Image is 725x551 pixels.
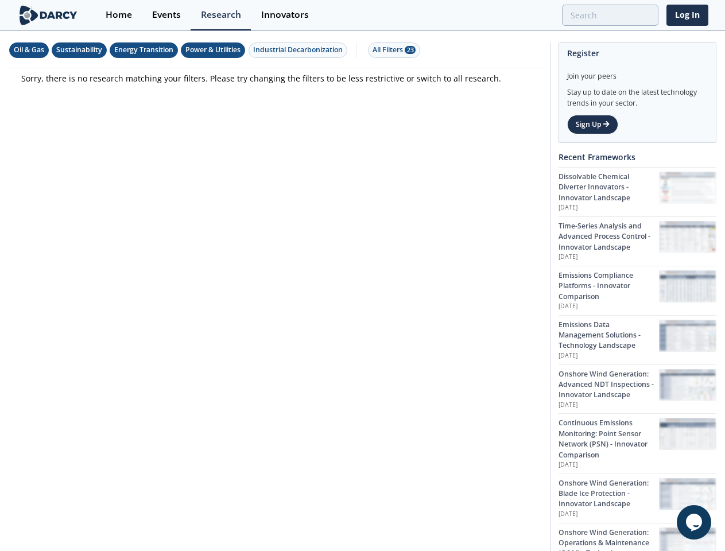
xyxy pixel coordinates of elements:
[405,46,416,54] span: 23
[373,45,416,55] div: All Filters
[559,401,659,410] p: [DATE]
[559,172,659,203] div: Dissolvable Chemical Diverter Innovators - Innovator Landscape
[559,167,716,216] a: Dissolvable Chemical Diverter Innovators - Innovator Landscape [DATE] Dissolvable Chemical Divert...
[559,270,659,302] div: Emissions Compliance Platforms - Innovator Comparison
[368,42,420,58] button: All Filters 23
[666,5,708,26] a: Log In
[249,42,347,58] button: Industrial Decarbonization
[559,510,659,519] p: [DATE]
[114,45,173,55] div: Energy Transition
[106,10,132,20] div: Home
[567,43,708,63] div: Register
[110,42,178,58] button: Energy Transition
[559,413,716,473] a: Continuous Emissions Monitoring: Point Sensor Network (PSN) - Innovator Comparison [DATE] Continu...
[559,216,716,266] a: Time-Series Analysis and Advanced Process Control - Innovator Landscape [DATE] Time-Series Analys...
[559,351,659,360] p: [DATE]
[201,10,241,20] div: Research
[56,45,102,55] div: Sustainability
[17,5,80,25] img: logo-wide.svg
[559,253,659,262] p: [DATE]
[9,42,49,58] button: Oil & Gas
[559,460,659,469] p: [DATE]
[559,478,659,510] div: Onshore Wind Generation: Blade Ice Protection - Innovator Landscape
[559,320,659,351] div: Emissions Data Management Solutions - Technology Landscape
[559,302,659,311] p: [DATE]
[261,10,309,20] div: Innovators
[253,45,343,55] div: Industrial Decarbonization
[559,315,716,364] a: Emissions Data Management Solutions - Technology Landscape [DATE] Emissions Data Management Solut...
[181,42,245,58] button: Power & Utilities
[559,147,716,167] div: Recent Frameworks
[559,474,716,523] a: Onshore Wind Generation: Blade Ice Protection - Innovator Landscape [DATE] Onshore Wind Generatio...
[559,266,716,315] a: Emissions Compliance Platforms - Innovator Comparison [DATE] Emissions Compliance Platforms - Inn...
[567,115,618,134] a: Sign Up
[185,45,241,55] div: Power & Utilities
[152,10,181,20] div: Events
[52,42,107,58] button: Sustainability
[21,72,530,84] p: Sorry, there is no research matching your filters. Please try changing the filters to be less res...
[562,5,658,26] input: Advanced Search
[559,364,716,414] a: Onshore Wind Generation: Advanced NDT Inspections - Innovator Landscape [DATE] Onshore Wind Gener...
[559,418,659,460] div: Continuous Emissions Monitoring: Point Sensor Network (PSN) - Innovator Comparison
[559,203,659,212] p: [DATE]
[567,82,708,108] div: Stay up to date on the latest technology trends in your sector.
[567,63,708,82] div: Join your peers
[559,221,659,253] div: Time-Series Analysis and Advanced Process Control - Innovator Landscape
[677,505,714,540] iframe: chat widget
[14,45,44,55] div: Oil & Gas
[559,369,659,401] div: Onshore Wind Generation: Advanced NDT Inspections - Innovator Landscape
